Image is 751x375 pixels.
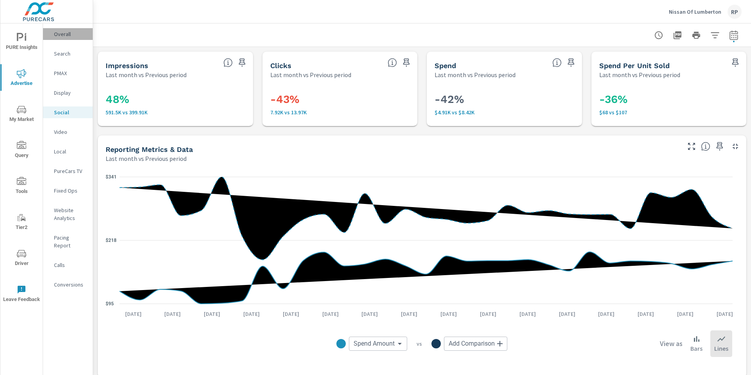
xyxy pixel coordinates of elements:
span: Tier2 [3,213,40,232]
span: The amount of money spent on advertising during the period. [552,58,562,67]
h5: Spend Per Unit Sold [599,61,670,70]
span: Driver [3,249,40,268]
p: Calls [54,261,86,269]
span: Leave Feedback [3,285,40,304]
div: Display [43,87,93,99]
p: Display [54,89,86,97]
p: [DATE] [672,310,699,318]
p: Last month vs Previous period [599,70,680,79]
span: The number of times an ad was clicked by a consumer. [388,58,397,67]
p: [DATE] [474,310,502,318]
p: [DATE] [120,310,147,318]
p: PMAX [54,69,86,77]
div: RP [728,5,742,19]
p: Last month vs Previous period [106,154,187,163]
span: Advertise [3,69,40,88]
h3: 48% [106,93,245,106]
p: PureCars TV [54,167,86,175]
span: Add Comparison [449,340,495,348]
p: Lines [714,344,728,353]
div: Fixed Ops [43,185,93,197]
div: Local [43,146,93,157]
h5: Impressions [106,61,148,70]
span: Spend Amount [354,340,395,348]
text: $341 [106,174,117,180]
div: Calls [43,259,93,271]
p: [DATE] [159,310,186,318]
p: Pacing Report [54,234,86,249]
div: Spend Amount [349,337,407,351]
h6: View as [660,340,683,348]
span: The number of times an ad was shown on your behalf. [223,58,233,67]
span: Save this to your personalized report [400,56,413,69]
div: Video [43,126,93,138]
p: Website Analytics [54,206,86,222]
p: 591,504 vs 399,906 [106,109,245,115]
div: Pacing Report [43,232,93,251]
span: PURE Insights [3,33,40,52]
h5: Reporting Metrics & Data [106,145,193,153]
span: Understand Social data over time and see how metrics compare to each other. [701,142,710,151]
p: [DATE] [514,310,541,318]
span: My Market [3,105,40,124]
h5: Spend [435,61,456,70]
h3: -36% [599,93,739,106]
p: [DATE] [238,310,265,318]
h3: -42% [435,93,574,106]
p: Last month vs Previous period [435,70,516,79]
text: $218 [106,238,117,243]
p: [DATE] [395,310,423,318]
p: $68 vs $107 [599,109,739,115]
p: Overall [54,30,86,38]
div: PMAX [43,67,93,79]
h5: Clicks [270,61,291,70]
button: "Export Report to PDF" [670,27,685,43]
button: Make Fullscreen [685,140,698,153]
p: [DATE] [356,310,383,318]
p: [DATE] [435,310,462,318]
div: Overall [43,28,93,40]
p: [DATE] [593,310,620,318]
p: Nissan Of Lumberton [669,8,721,15]
button: Apply Filters [707,27,723,43]
span: Tools [3,177,40,196]
p: 7,923 vs 13,973 [270,109,410,115]
p: Bars [690,344,702,353]
p: [DATE] [277,310,305,318]
p: Local [54,148,86,155]
p: Conversions [54,281,86,288]
div: nav menu [0,23,43,312]
div: PureCars TV [43,165,93,177]
text: $95 [106,301,114,306]
div: Social [43,106,93,118]
p: vs [407,340,431,347]
p: Social [54,108,86,116]
div: Conversions [43,279,93,290]
span: Query [3,141,40,160]
p: Last month vs Previous period [106,70,187,79]
p: [DATE] [711,310,738,318]
p: Fixed Ops [54,187,86,195]
p: [DATE] [632,310,659,318]
p: Last month vs Previous period [270,70,351,79]
p: $4.91K vs $8.42K [435,109,574,115]
p: Search [54,50,86,58]
div: Website Analytics [43,204,93,224]
p: [DATE] [198,310,226,318]
p: Video [54,128,86,136]
div: Search [43,48,93,59]
h3: -43% [270,93,410,106]
p: [DATE] [553,310,581,318]
span: Save this to your personalized report [713,140,726,153]
span: Save this to your personalized report [236,56,248,69]
div: Add Comparison [444,337,507,351]
p: [DATE] [317,310,344,318]
button: Minimize Widget [729,140,742,153]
